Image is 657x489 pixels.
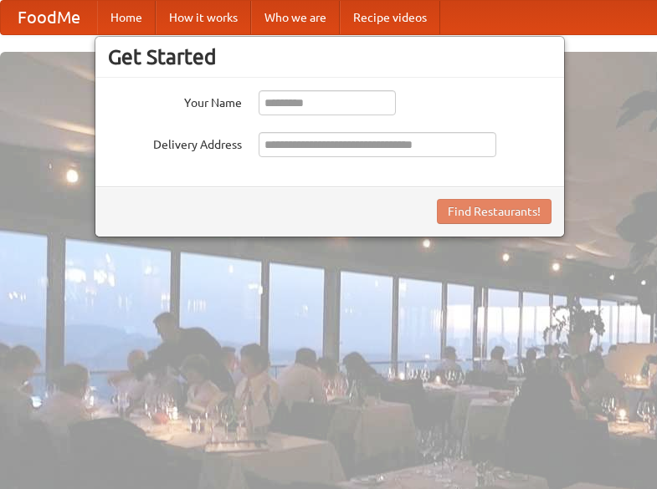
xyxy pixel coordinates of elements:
[97,1,156,34] a: Home
[1,1,97,34] a: FoodMe
[340,1,440,34] a: Recipe videos
[108,44,552,69] h3: Get Started
[108,132,242,153] label: Delivery Address
[251,1,340,34] a: Who we are
[437,199,552,224] button: Find Restaurants!
[156,1,251,34] a: How it works
[108,90,242,111] label: Your Name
